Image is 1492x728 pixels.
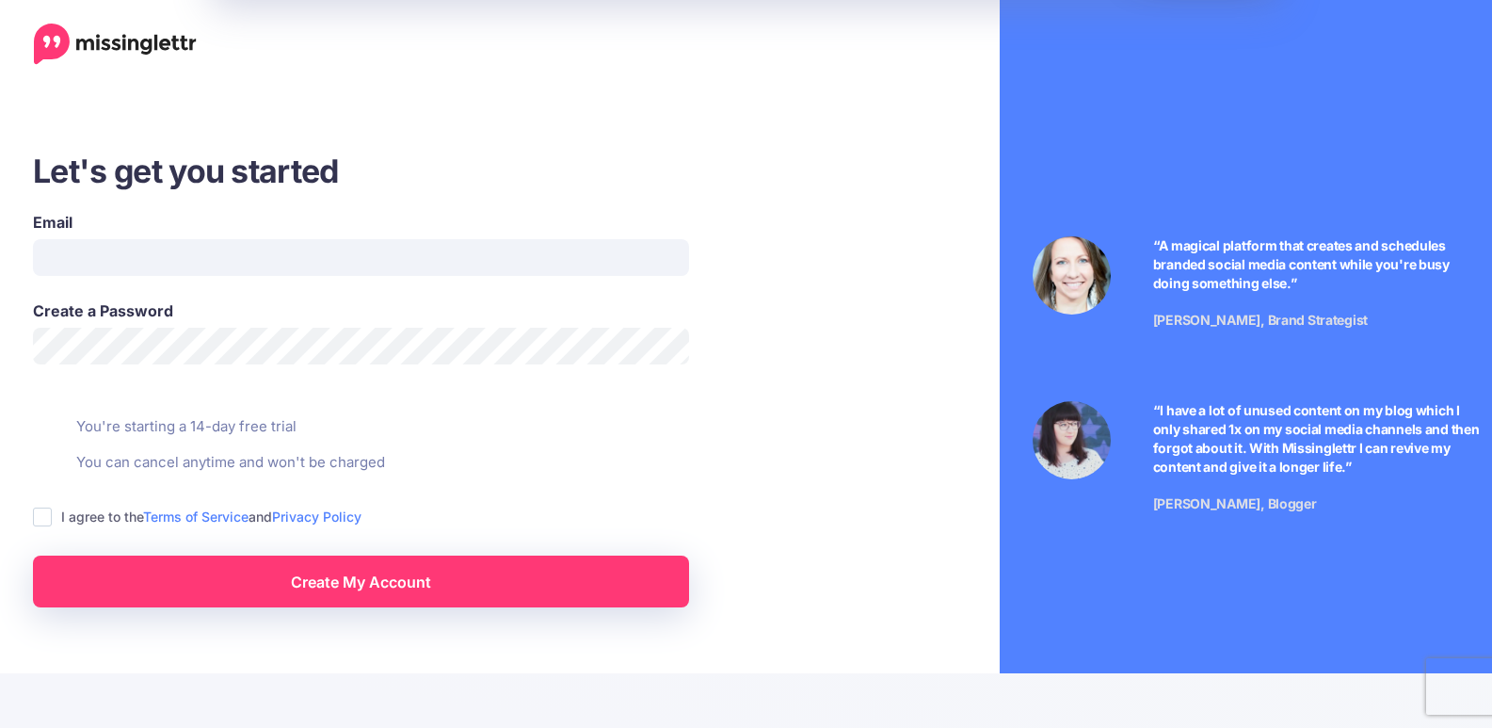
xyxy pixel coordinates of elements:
[33,299,689,322] label: Create a Password
[33,556,689,607] a: Create My Account
[33,447,826,477] li: You can cancel anytime and won't be charged
[1153,236,1486,293] p: “A magical platform that creates and schedules branded social media content while you're busy doi...
[33,412,826,442] li: You're starting a 14-day free trial
[1153,495,1317,511] span: [PERSON_NAME], Blogger
[33,150,826,192] h3: Let's get you started
[33,211,689,234] label: Email
[61,506,361,527] label: I agree to the and
[1033,401,1111,479] img: Testimonial by Jeniffer Kosche
[143,509,249,525] a: Terms of Service
[1153,401,1486,477] p: “I have a lot of unused content on my blog which I only shared 1x on my social media channels and...
[272,509,361,525] a: Privacy Policy
[1153,312,1368,328] span: [PERSON_NAME], Brand Strategist
[1033,236,1111,315] img: Testimonial by Laura Stanik
[34,24,197,65] a: Home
